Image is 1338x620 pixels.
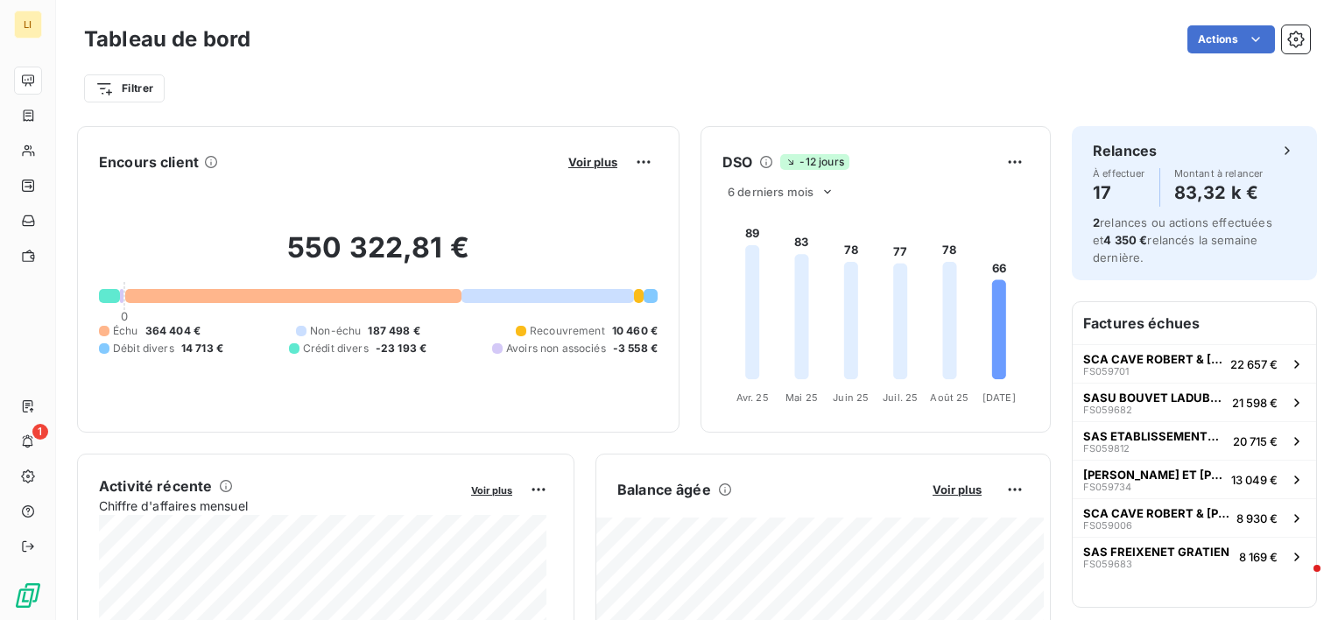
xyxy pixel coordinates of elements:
[613,341,658,356] span: -3 558 €
[303,341,369,356] span: Crédit divers
[1174,179,1264,207] h4: 83,32 k €
[728,185,813,199] span: 6 derniers mois
[722,151,752,173] h6: DSO
[1093,215,1272,264] span: relances ou actions effectuées et relancés la semaine dernière.
[1093,140,1157,161] h6: Relances
[99,476,212,497] h6: Activité récente
[84,24,250,55] h3: Tableau de bord
[99,497,459,515] span: Chiffre d'affaires mensuel
[14,581,42,609] img: Logo LeanPay
[1187,25,1275,53] button: Actions
[1083,352,1223,366] span: SCA CAVE ROBERT & [PERSON_NAME]
[1093,215,1100,229] span: 2
[1278,560,1320,602] iframe: Intercom live chat
[612,323,658,339] span: 10 460 €
[785,391,818,404] tspan: Mai 25
[1093,168,1145,179] span: À effectuer
[617,479,711,500] h6: Balance âgée
[113,341,174,356] span: Débit divers
[1073,498,1316,537] button: SCA CAVE ROBERT & [PERSON_NAME]FS0590068 930 €
[1073,421,1316,460] button: SAS ETABLISSEMENTS OUARYFS05981220 715 €
[99,151,199,173] h6: Encours client
[1232,396,1278,410] span: 21 598 €
[1174,168,1264,179] span: Montant à relancer
[568,155,617,169] span: Voir plus
[1103,233,1147,247] span: 4 350 €
[1073,537,1316,575] button: SAS FREIXENET GRATIENFS0596838 169 €
[1236,511,1278,525] span: 8 930 €
[1083,391,1225,405] span: SASU BOUVET LADUBAY
[1073,344,1316,383] button: SCA CAVE ROBERT & [PERSON_NAME]FS05970122 657 €
[121,309,128,323] span: 0
[833,391,869,404] tspan: Juin 25
[181,341,223,356] span: 14 713 €
[1233,434,1278,448] span: 20 715 €
[930,391,968,404] tspan: Août 25
[466,482,518,497] button: Voir plus
[14,11,42,39] div: LI
[84,74,165,102] button: Filtrer
[927,482,987,497] button: Voir plus
[1083,482,1131,492] span: FS059734
[1093,179,1145,207] h4: 17
[113,323,138,339] span: Échu
[99,230,658,283] h2: 550 322,81 €
[1083,520,1132,531] span: FS059006
[1083,545,1229,559] span: SAS FREIXENET GRATIEN
[145,323,201,339] span: 364 404 €
[376,341,426,356] span: -23 193 €
[310,323,361,339] span: Non-échu
[563,154,623,170] button: Voir plus
[1239,550,1278,564] span: 8 169 €
[1083,405,1132,415] span: FS059682
[1083,366,1129,377] span: FS059701
[780,154,849,170] span: -12 jours
[1083,468,1224,482] span: [PERSON_NAME] ET [PERSON_NAME]
[933,483,982,497] span: Voir plus
[1230,357,1278,371] span: 22 657 €
[506,341,606,356] span: Avoirs non associés
[1073,302,1316,344] h6: Factures échues
[530,323,605,339] span: Recouvrement
[1083,429,1226,443] span: SAS ETABLISSEMENTS OUARY
[1073,460,1316,498] button: [PERSON_NAME] ET [PERSON_NAME]FS05973413 049 €
[1083,443,1130,454] span: FS059812
[1231,473,1278,487] span: 13 049 €
[471,484,512,497] span: Voir plus
[736,391,769,404] tspan: Avr. 25
[982,391,1016,404] tspan: [DATE]
[1083,559,1132,569] span: FS059683
[883,391,918,404] tspan: Juil. 25
[1073,383,1316,421] button: SASU BOUVET LADUBAYFS05968221 598 €
[32,424,48,440] span: 1
[368,323,419,339] span: 187 498 €
[1083,506,1229,520] span: SCA CAVE ROBERT & [PERSON_NAME]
